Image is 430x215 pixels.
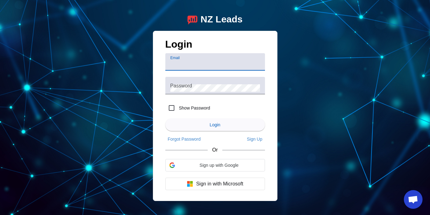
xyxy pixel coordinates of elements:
span: Login [210,122,220,127]
button: Sign in with Microsoft [165,178,265,190]
mat-label: Password [170,83,192,88]
div: NZ Leads [201,14,243,25]
a: Open chat [404,190,423,209]
span: Sign up with Google [177,163,261,168]
div: Sign up with Google [165,159,265,171]
mat-label: Email [170,56,180,60]
span: Or [212,147,218,153]
h1: Login [165,39,265,53]
img: logo [187,14,197,25]
a: logoNZ Leads [187,14,243,25]
img: Microsoft logo [187,181,193,187]
span: Sign Up [247,137,262,142]
button: Login [165,119,265,131]
label: Show Password [178,105,210,111]
span: Forgot Password [168,137,201,142]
